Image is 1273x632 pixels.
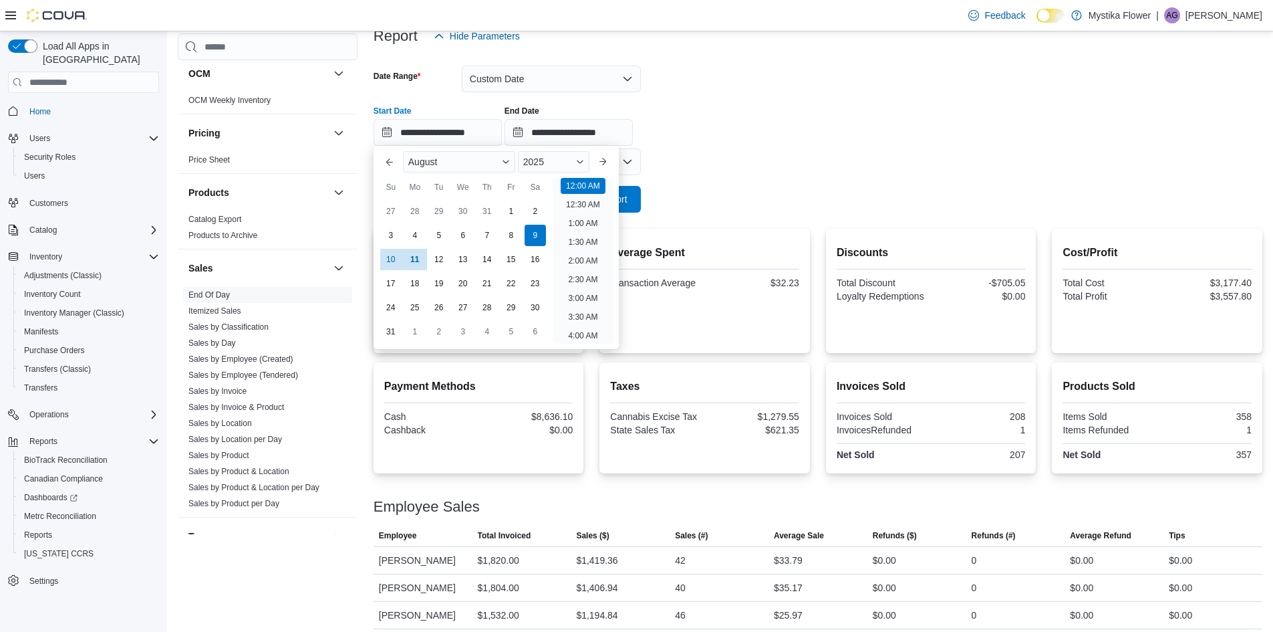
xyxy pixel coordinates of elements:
[188,214,241,225] span: Catalog Export
[984,9,1025,22] span: Feedback
[553,178,613,344] ul: Time
[837,425,928,435] div: InvoicesRefunded
[462,66,641,92] button: Custom Date
[3,571,164,591] button: Settings
[934,278,1025,288] div: -$705.05
[374,28,418,44] h3: Report
[505,106,539,116] label: End Date
[476,177,498,198] div: Th
[188,154,230,165] span: Price Sheet
[24,171,45,181] span: Users
[501,321,522,342] div: day-5
[13,507,164,526] button: Metrc Reconciliation
[19,452,113,468] a: BioTrack Reconciliation
[29,106,51,117] span: Home
[1063,291,1154,302] div: Total Profit
[1160,411,1252,422] div: 358
[29,225,57,235] span: Catalog
[972,552,977,568] div: 0
[675,580,686,596] div: 40
[404,321,426,342] div: day-1
[452,177,474,198] div: We
[563,309,603,325] li: 3:30 AM
[19,471,159,487] span: Canadian Compliance
[428,321,450,342] div: day-2
[188,126,220,140] h3: Pricing
[188,290,230,300] a: End Of Day
[188,230,257,241] span: Products to Archive
[563,253,603,269] li: 2:00 AM
[24,473,103,484] span: Canadian Compliance
[478,580,519,596] div: $1,804.00
[481,411,573,422] div: $8,636.10
[610,425,702,435] div: State Sales Tax
[24,289,81,300] span: Inventory Count
[24,326,58,337] span: Manifests
[774,580,803,596] div: $35.17
[19,361,159,377] span: Transfers (Classic)
[610,411,702,422] div: Cannabis Excise Tax
[1160,425,1252,435] div: 1
[24,433,159,449] span: Reports
[24,572,159,589] span: Settings
[13,167,164,185] button: Users
[19,324,159,340] span: Manifests
[478,552,519,568] div: $1,820.00
[13,379,164,397] button: Transfers
[404,273,426,294] div: day-18
[1070,580,1093,596] div: $0.00
[525,273,546,294] div: day-23
[13,266,164,285] button: Adjustments (Classic)
[501,297,522,318] div: day-29
[188,261,213,275] h3: Sales
[428,297,450,318] div: day-26
[13,148,164,167] button: Security Roles
[24,130,159,146] span: Users
[1166,7,1177,23] span: AG
[476,321,498,342] div: day-4
[19,286,86,302] a: Inventory Count
[188,261,328,275] button: Sales
[19,149,81,165] a: Security Roles
[563,328,603,344] li: 4:00 AM
[404,201,426,222] div: day-28
[29,576,58,587] span: Settings
[188,322,269,332] a: Sales by Classification
[1063,278,1154,288] div: Total Cost
[478,530,531,541] span: Total Invoiced
[452,225,474,246] div: day-6
[19,490,159,506] span: Dashboards
[837,449,875,460] strong: Net Sold
[24,102,159,119] span: Home
[380,297,402,318] div: day-24
[188,338,236,348] span: Sales by Day
[774,552,803,568] div: $33.79
[8,96,159,625] nav: Complex example
[24,345,85,356] span: Purchase Orders
[24,249,159,265] span: Inventory
[24,222,62,238] button: Catalog
[404,249,426,270] div: day-11
[188,530,215,543] h3: Taxes
[19,508,159,524] span: Metrc Reconciliation
[934,449,1025,460] div: 207
[428,201,450,222] div: day-29
[380,225,402,246] div: day-3
[188,419,252,428] a: Sales by Location
[563,234,603,250] li: 1:30 AM
[525,249,546,270] div: day-16
[428,273,450,294] div: day-19
[837,411,928,422] div: Invoices Sold
[24,195,159,211] span: Customers
[476,273,498,294] div: day-21
[19,546,99,562] a: [US_STATE] CCRS
[188,354,293,364] a: Sales by Employee (Created)
[24,573,63,589] a: Settings
[188,186,229,199] h3: Products
[505,119,633,146] input: Press the down key to open a popover containing a calendar.
[610,379,799,395] h2: Taxes
[19,324,63,340] a: Manifests
[563,290,603,306] li: 3:00 AM
[29,251,62,262] span: Inventory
